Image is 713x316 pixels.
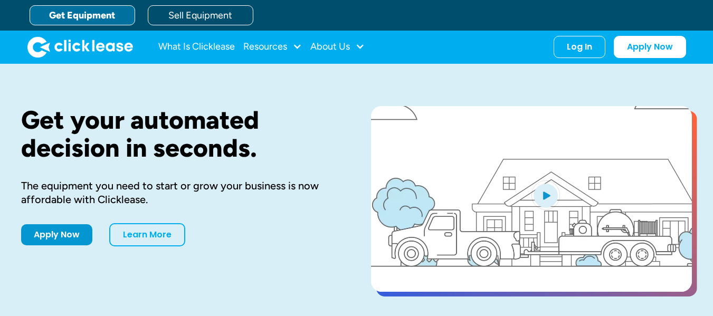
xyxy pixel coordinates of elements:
[21,224,92,245] a: Apply Now
[27,36,133,58] a: home
[371,106,692,292] a: open lightbox
[567,42,592,52] div: Log In
[109,223,185,246] a: Learn More
[614,36,686,58] a: Apply Now
[21,179,337,206] div: The equipment you need to start or grow your business is now affordable with Clicklease.
[21,106,337,162] h1: Get your automated decision in seconds.
[27,36,133,58] img: Clicklease logo
[310,36,365,58] div: About Us
[30,5,135,25] a: Get Equipment
[531,180,560,210] img: Blue play button logo on a light blue circular background
[158,36,235,58] a: What Is Clicklease
[148,5,253,25] a: Sell Equipment
[243,36,302,58] div: Resources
